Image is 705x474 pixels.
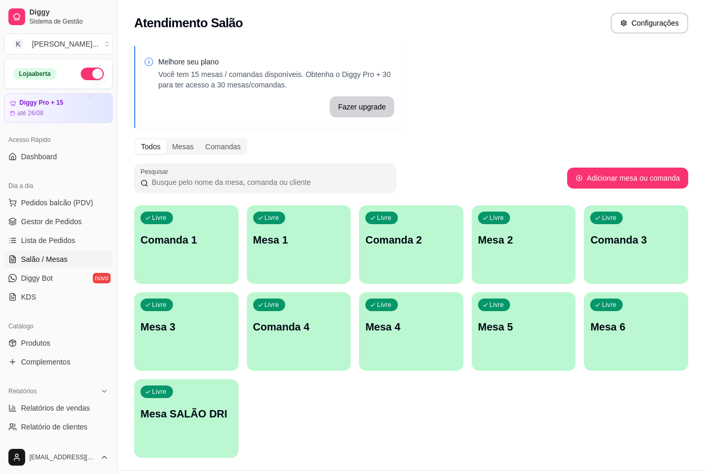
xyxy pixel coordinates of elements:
[4,232,113,249] a: Lista de Pedidos
[265,214,279,222] p: Livre
[4,445,113,470] button: [EMAIL_ADDRESS][DOMAIN_NAME]
[134,292,238,371] button: LivreMesa 3
[365,233,457,247] p: Comanda 2
[152,214,167,222] p: Livre
[4,4,113,29] a: DiggySistema de Gestão
[21,422,88,432] span: Relatório de clientes
[4,194,113,211] button: Pedidos balcão (PDV)
[478,319,570,334] p: Mesa 5
[472,292,576,371] button: LivreMesa 5
[377,301,392,309] p: Livre
[13,68,57,80] div: Loja aberta
[152,388,167,396] p: Livre
[584,292,688,371] button: LivreMesa 6
[4,318,113,335] div: Catálogo
[29,8,109,17] span: Diggy
[148,177,390,188] input: Pesquisar
[21,254,68,264] span: Salão / Mesas
[21,197,93,208] span: Pedidos balcão (PDV)
[140,406,232,421] p: Mesa SALÃO DRI
[21,403,90,413] span: Relatórios de vendas
[377,214,392,222] p: Livre
[134,379,238,458] button: LivreMesa SALÃO DRI
[21,151,57,162] span: Dashboard
[4,131,113,148] div: Acesso Rápido
[472,205,576,284] button: LivreMesa 2
[166,139,199,154] div: Mesas
[140,233,232,247] p: Comanda 1
[4,270,113,286] a: Diggy Botnovo
[602,301,616,309] p: Livre
[365,319,457,334] p: Mesa 4
[4,148,113,165] a: Dashboard
[611,13,688,34] button: Configurações
[200,139,247,154] div: Comandas
[32,39,99,49] div: [PERSON_NAME] ...
[478,233,570,247] p: Mesa 2
[253,233,345,247] p: Mesa 1
[81,68,104,80] button: Alterar Status
[247,205,351,284] button: LivreMesa 1
[567,168,688,189] button: Adicionar mesa ou comanda
[4,178,113,194] div: Dia a dia
[4,289,113,305] a: KDS
[21,216,82,227] span: Gestor de Pedidos
[4,251,113,268] a: Salão / Mesas
[21,273,53,283] span: Diggy Bot
[140,167,172,176] label: Pesquisar
[4,34,113,54] button: Select a team
[17,109,44,117] article: até 26/08
[134,15,243,31] h2: Atendimento Salão
[602,214,616,222] p: Livre
[4,400,113,416] a: Relatórios de vendas
[4,93,113,123] a: Diggy Pro + 15até 26/08
[490,214,504,222] p: Livre
[21,235,75,246] span: Lista de Pedidos
[590,319,682,334] p: Mesa 6
[29,453,96,461] span: [EMAIL_ADDRESS][DOMAIN_NAME]
[490,301,504,309] p: Livre
[158,69,394,90] p: Você tem 15 mesas / comandas disponíveis. Obtenha o Diggy Pro + 30 para ter acesso a 30 mesas/com...
[4,335,113,351] a: Produtos
[158,57,394,67] p: Melhore seu plano
[4,354,113,370] a: Complementos
[21,338,50,348] span: Produtos
[590,233,682,247] p: Comanda 3
[21,292,36,302] span: KDS
[8,387,37,395] span: Relatórios
[265,301,279,309] p: Livre
[13,39,24,49] span: K
[253,319,345,334] p: Comanda 4
[140,319,232,334] p: Mesa 3
[330,96,394,117] button: Fazer upgrade
[21,357,70,367] span: Complementos
[135,139,166,154] div: Todos
[359,205,463,284] button: LivreComanda 2
[4,437,113,454] a: Relatório de mesas
[29,17,109,26] span: Sistema de Gestão
[4,418,113,435] a: Relatório de clientes
[134,205,238,284] button: LivreComanda 1
[19,99,63,107] article: Diggy Pro + 15
[152,301,167,309] p: Livre
[247,292,351,371] button: LivreComanda 4
[359,292,463,371] button: LivreMesa 4
[584,205,688,284] button: LivreComanda 3
[4,213,113,230] a: Gestor de Pedidos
